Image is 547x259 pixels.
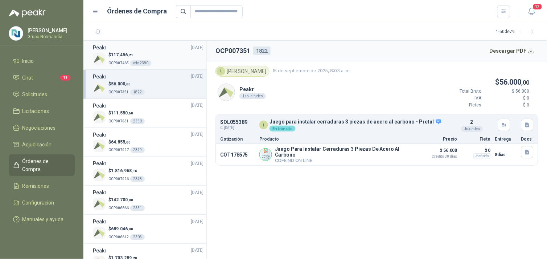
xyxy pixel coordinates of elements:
[93,218,107,226] h3: Peakr
[93,247,107,255] h3: Peakr
[108,61,129,65] span: OCP007465
[532,3,543,10] span: 12
[9,196,75,210] a: Configuración
[108,148,129,152] span: OCP007027
[9,54,75,68] a: Inicio
[9,179,75,193] a: Remisiones
[28,35,73,39] p: Grupo Normandía
[275,158,417,163] p: COFEIND ON LINE
[470,118,473,126] p: 2
[522,79,530,86] span: ,00
[28,28,73,33] p: [PERSON_NAME]
[215,46,250,56] h2: OCP007351
[108,235,129,239] span: OCP006612
[93,111,106,124] img: Company Logo
[495,137,517,141] p: Entrega
[130,118,145,124] div: 2350
[486,88,530,95] p: $ 56.000
[93,102,107,110] h3: Peakr
[108,139,145,146] p: $
[9,213,75,226] a: Manuales y ayuda
[496,26,538,38] div: 1 - 50 de 79
[93,139,106,152] img: Company Logo
[108,110,145,117] p: $
[9,88,75,101] a: Solicitudes
[239,93,266,99] div: 1 solicitudes
[130,234,145,240] div: 2303
[108,177,129,181] span: OCP007026
[22,141,52,149] span: Adjudicación
[9,27,23,40] img: Company Logo
[22,182,49,190] span: Remisiones
[93,73,203,96] a: Peakr[DATE] Company Logo$56.000,00OCP0073511822
[130,89,145,95] div: 1822
[93,159,203,182] a: Peakr[DATE] Company Logo$1.816.968,16OCP0070262348
[132,169,137,173] span: ,16
[130,176,145,182] div: 2348
[93,102,203,125] a: Peakr[DATE] Company Logo$111.550,60OCP0070312350
[128,53,133,57] span: ,21
[270,119,442,125] p: Juego para instalar cerraduras 3 piezas de acero al carbono - Pretul
[462,146,491,155] p: $ 0
[421,155,457,158] span: Crédito 30 días
[259,121,268,129] div: I
[111,81,131,86] span: 56.000
[22,124,56,132] span: Negociaciones
[486,102,530,109] p: $ 0
[125,140,131,144] span: ,00
[486,44,539,58] button: Descargar PDF
[22,199,54,207] span: Configuración
[421,137,457,141] p: Precio
[521,137,534,141] p: Docs
[93,227,106,239] img: Company Logo
[108,226,145,232] p: $
[22,57,34,65] span: Inicio
[191,247,203,254] span: [DATE]
[128,111,133,115] span: ,60
[9,9,46,17] img: Logo peakr
[93,131,107,139] h3: Peakr
[461,126,483,132] div: Unidades
[22,157,68,173] span: Órdenes de Compra
[438,95,482,102] p: IVA
[9,121,75,135] a: Negociaciones
[500,78,530,86] span: 56.000
[130,205,145,211] div: 2331
[191,131,203,138] span: [DATE]
[9,154,75,176] a: Órdenes de Compra
[191,73,203,80] span: [DATE]
[462,137,491,141] p: Flete
[108,197,145,203] p: $
[128,227,133,231] span: ,00
[93,44,203,66] a: Peakr[DATE] Company Logo$117.456,21OCP007465odc 2380
[220,125,247,131] span: C: [DATE]
[93,189,203,211] a: Peakr[DATE] Company Logo$142.700,08OCP0068662331
[108,52,151,58] p: $
[191,44,203,51] span: [DATE]
[220,137,255,141] p: Cotización
[9,104,75,118] a: Licitaciones
[111,197,133,202] span: 142.700
[22,215,64,223] span: Manuales y ayuda
[93,53,106,65] img: Company Logo
[220,152,255,158] p: COT178575
[108,167,145,174] p: $
[93,189,107,197] h3: Peakr
[60,75,70,81] span: 19
[253,46,271,55] div: 1822
[191,189,203,196] span: [DATE]
[486,95,530,102] p: $ 0
[93,218,203,240] a: Peakr[DATE] Company Logo$689.046,00OCP0066122303
[239,85,266,93] p: Peakr
[108,206,129,210] span: OCP006866
[111,226,133,231] span: 689.046
[93,44,107,52] h3: Peakr
[218,84,235,101] img: Company Logo
[495,150,517,159] p: 8 días
[438,102,482,109] p: Fletes
[191,218,203,225] span: [DATE]
[270,126,296,131] div: En tránsito
[525,5,538,18] button: 12
[191,160,203,167] span: [DATE]
[108,90,129,94] span: OCP007351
